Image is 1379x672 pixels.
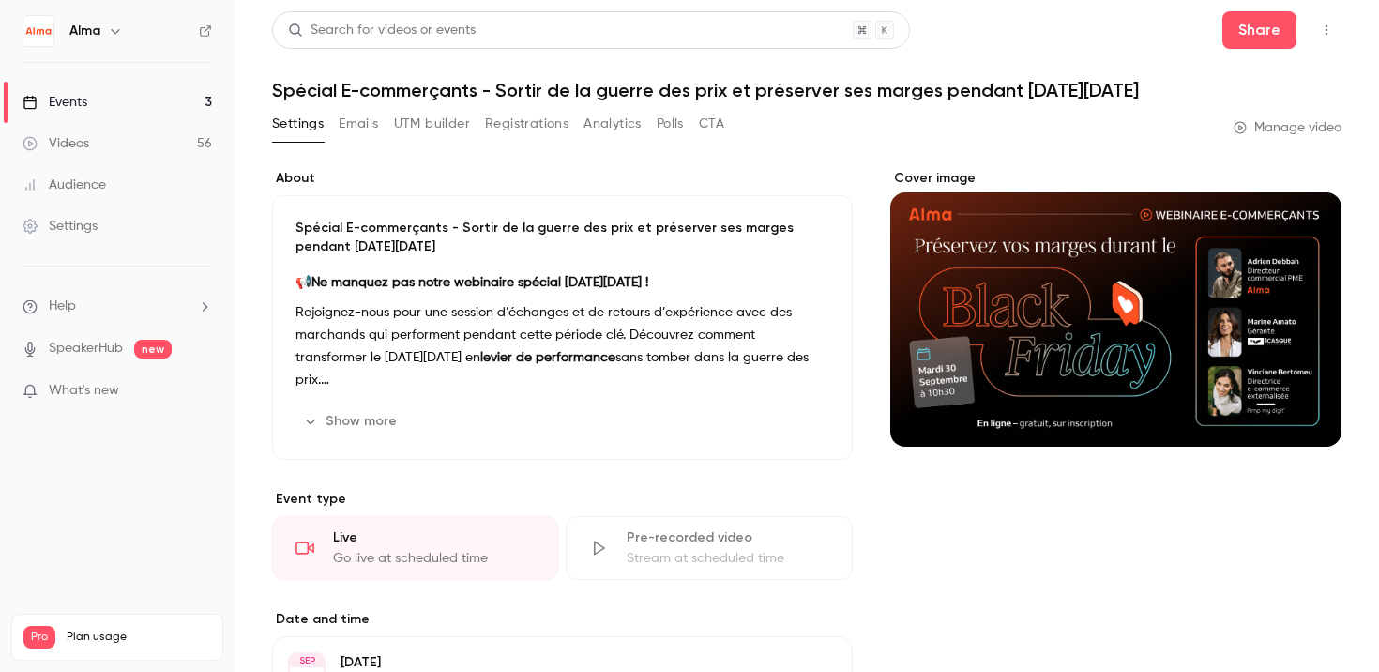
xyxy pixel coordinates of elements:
[272,610,853,629] label: Date and time
[699,109,724,139] button: CTA
[23,626,55,649] span: Pro
[890,169,1341,447] section: Cover image
[333,549,535,568] div: Go live at scheduled time
[23,134,89,153] div: Videos
[333,528,535,547] div: Live
[295,219,829,256] p: Spécial E-commerçants - Sortir de la guerre des prix et préserver ses marges pendant [DATE][DATE]
[272,490,853,509] p: Event type
[295,406,408,436] button: Show more
[134,340,172,359] span: new
[23,16,53,46] img: Alma
[341,653,753,672] p: [DATE]
[295,271,829,294] p: 📢
[288,21,476,40] div: Search for videos or events
[49,381,119,401] span: What's new
[394,109,470,139] button: UTM builder
[480,351,615,364] strong: levier de performance
[69,22,100,40] h6: Alma
[627,528,828,547] div: Pre-recorded video
[1234,118,1341,137] a: Manage video
[272,79,1341,101] h1: Spécial E-commerçants - Sortir de la guerre des prix et préserver ses marges pendant [DATE][DATE]
[23,217,98,236] div: Settings
[272,169,853,188] label: About
[566,516,852,580] div: Pre-recorded videoStream at scheduled time
[23,176,106,194] div: Audience
[583,109,642,139] button: Analytics
[23,297,212,316] li: help-dropdown-opener
[890,169,1341,188] label: Cover image
[657,109,684,139] button: Polls
[311,276,648,289] strong: Ne manquez pas notre webinaire spécial [DATE][DATE] !
[23,93,87,112] div: Events
[339,109,378,139] button: Emails
[1222,11,1296,49] button: Share
[49,297,76,316] span: Help
[290,654,324,667] div: SEP
[295,301,829,391] p: Rejoignez-nous pour une session d’échanges et de retours d’expérience avec des marchands qui perf...
[189,383,212,400] iframe: Noticeable Trigger
[485,109,568,139] button: Registrations
[627,549,828,568] div: Stream at scheduled time
[272,516,558,580] div: LiveGo live at scheduled time
[272,109,324,139] button: Settings
[49,339,123,359] a: SpeakerHub
[67,630,211,645] span: Plan usage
